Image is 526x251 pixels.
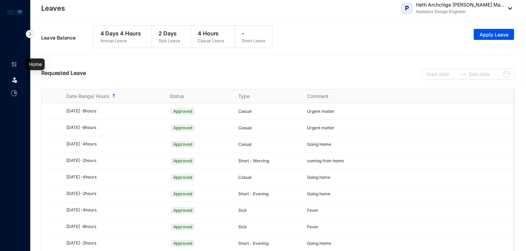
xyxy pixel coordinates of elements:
[66,157,161,164] div: [DATE] - 2 hours
[238,207,299,214] p: Sick
[171,223,195,230] span: Approved
[238,141,299,148] p: Casual
[100,29,141,37] p: 4 Days 4 Hours
[505,7,512,10] img: dropdown-black.8e83cc76930a90b1a4fdb6d089b7bf3a.svg
[238,223,299,230] p: Sick
[461,72,467,77] span: to
[66,93,109,100] span: Date Range/ Hours
[66,240,161,247] div: [DATE] - 2 hours
[171,108,195,115] span: Approved
[171,124,195,131] span: Approved
[171,240,195,247] span: Approved
[307,125,335,130] span: Urgent matter
[307,175,330,180] span: Going home
[41,34,93,41] p: Leave Balance
[307,191,330,196] span: Going home
[171,207,195,214] span: Approved
[66,174,161,181] div: [DATE] - 4 hours
[158,37,180,44] p: Sick Leave
[171,157,195,164] span: Approved
[161,89,230,103] th: Status
[238,157,299,164] p: Short - Morning
[7,8,22,16] img: logo
[480,31,508,38] span: Apply Leave
[26,30,34,38] img: nav-icon-right.af6afadce00d159da59955279c43614e.svg
[41,69,86,80] p: Requested Leave
[230,89,299,103] th: Type
[6,86,22,100] li: Time Attendance
[198,37,224,44] p: Casual Leave
[66,141,161,148] div: [DATE] - 4 hours
[299,89,368,103] th: Comment
[474,29,514,40] button: Apply Leave
[100,37,141,44] p: Annual Leave
[66,124,161,131] div: [DATE] - 8 hours
[238,240,299,247] p: Short - Evening
[198,29,224,37] p: 4 Hours
[307,158,344,163] span: coming from home
[11,90,17,96] img: time-attendance-unselected.8aad090b53826881fffb.svg
[426,70,458,78] input: Start date
[6,57,22,71] li: Home
[242,37,265,44] p: Short Leave
[242,29,265,37] p: -
[171,174,195,181] span: Approved
[238,108,299,115] p: Casual
[11,61,17,67] img: home-unselected.a29eae3204392db15eaf.svg
[416,1,505,8] p: Hetti Archchige [PERSON_NAME] Ma...
[66,207,161,214] div: [DATE] - 4 hours
[66,223,161,230] div: [DATE] - 8 hours
[307,208,318,213] span: Fever
[461,72,467,77] span: swap-right
[158,29,180,37] p: 2 Days
[41,3,65,13] p: Leaves
[66,190,161,197] div: [DATE] - 2 hours
[405,5,409,11] span: P
[171,141,195,148] span: Approved
[238,174,299,181] p: Casual
[11,76,18,83] img: leave.99b8a76c7fa76a53782d.svg
[66,108,161,114] div: [DATE] - 8 hours
[307,109,335,114] span: Urgent matter
[238,190,299,197] p: Short - Evening
[171,190,195,197] span: Approved
[469,70,501,78] input: End date
[307,142,331,147] span: Going Home
[307,241,331,246] span: Going Home
[416,8,505,15] p: Assistant Design Engineer
[307,224,318,229] span: Fever
[238,124,299,131] p: Casual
